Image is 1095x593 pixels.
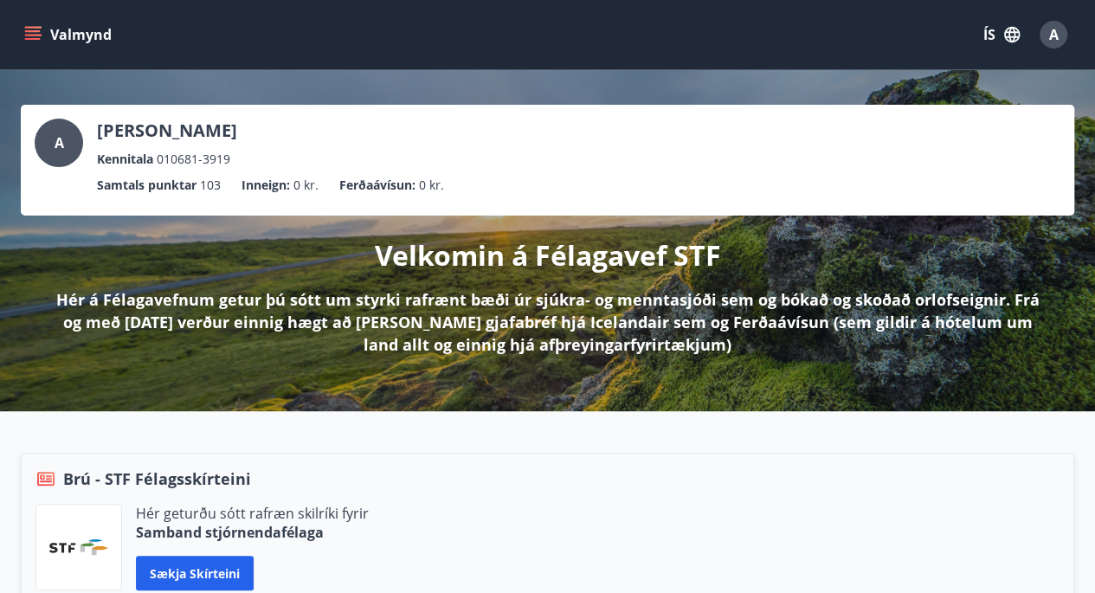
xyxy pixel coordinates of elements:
span: A [55,133,64,152]
span: 010681-3919 [157,150,230,169]
p: Samtals punktar [97,176,196,195]
span: 103 [200,176,221,195]
p: [PERSON_NAME] [97,119,237,143]
span: 0 kr. [419,176,444,195]
button: ÍS [974,19,1029,50]
button: Sækja skírteini [136,556,254,590]
span: Brú - STF Félagsskírteini [63,467,251,490]
p: Ferðaávísun : [339,176,415,195]
p: Velkomin á Félagavef STF [375,236,721,274]
p: Inneign : [242,176,290,195]
span: A [1049,25,1059,44]
button: A [1033,14,1074,55]
p: Hér á Félagavefnum getur þú sótt um styrki rafrænt bæði úr sjúkra- og menntasjóði sem og bókað og... [48,288,1047,356]
span: 0 kr. [293,176,319,195]
p: Samband stjórnendafélaga [136,523,369,542]
button: menu [21,19,119,50]
p: Hér geturðu sótt rafræn skilríki fyrir [136,504,369,523]
p: Kennitala [97,150,153,169]
img: vjCaq2fThgY3EUYqSgpjEiBg6WP39ov69hlhuPVN.png [49,539,108,555]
